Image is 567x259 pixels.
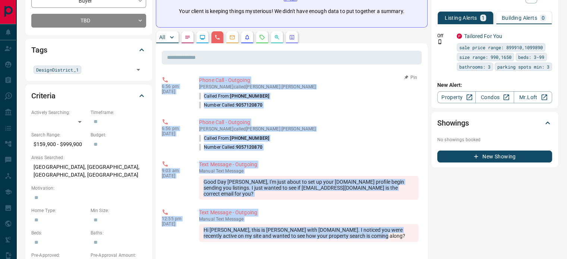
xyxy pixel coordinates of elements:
[31,87,146,105] div: Criteria
[437,117,469,129] h2: Showings
[482,15,485,20] p: 1
[244,34,250,40] svg: Listing Alerts
[31,252,87,259] p: Pre-Approved:
[36,66,79,73] span: DesignDistrict_1
[400,74,422,81] button: Pin
[31,41,146,59] div: Tags
[437,91,476,103] a: Property
[199,217,419,222] p: Text Message
[459,44,543,51] span: sale price range: 899910,1099890
[133,64,144,75] button: Open
[199,176,419,200] div: Good Day [PERSON_NAME], I'm just about to set up your [DOMAIN_NAME] profile begin sending you lis...
[162,221,188,227] p: [DATE]
[159,35,165,40] p: All
[31,161,146,181] p: [GEOGRAPHIC_DATA], [GEOGRAPHIC_DATA], [GEOGRAPHIC_DATA], [GEOGRAPHIC_DATA]
[31,132,87,138] p: Search Range:
[199,217,215,222] span: manual
[91,109,146,116] p: Timeframe:
[185,34,190,40] svg: Notes
[514,91,552,103] a: Mr.Loft
[91,132,146,138] p: Budget:
[162,84,188,89] p: 6:56 pm
[31,44,47,56] h2: Tags
[199,102,262,108] p: Number Called:
[199,209,419,217] p: Text Message - Outgoing
[229,34,235,40] svg: Emails
[274,34,280,40] svg: Opportunities
[437,151,552,162] button: New Showing
[230,136,269,141] span: [PHONE_NUMBER]
[162,173,188,179] p: [DATE]
[502,15,537,20] p: Building Alerts
[179,7,404,15] p: Your client is keeping things mysterious! We didn't have enough data to put together a summary.
[230,94,269,99] span: [PHONE_NUMBER]
[31,138,87,151] p: $159,900 - $999,900
[31,109,87,116] p: Actively Searching:
[31,90,56,102] h2: Criteria
[199,161,419,168] p: Text Message - Outgoing
[199,168,419,174] p: Text Message
[199,93,269,100] p: Called From:
[236,145,262,150] span: 9057120870
[437,114,552,132] div: Showings
[31,230,87,236] p: Beds:
[91,207,146,214] p: Min Size:
[91,252,146,259] p: Pre-Approval Amount:
[437,32,452,39] p: Off
[31,185,146,192] p: Motivation:
[162,168,188,173] p: 9:03 am
[31,14,146,28] div: TBD
[162,131,188,136] p: [DATE]
[259,34,265,40] svg: Requests
[31,207,87,214] p: Home Type:
[199,168,215,174] span: manual
[162,89,188,94] p: [DATE]
[542,15,545,20] p: 0
[91,230,146,236] p: Baths:
[199,224,419,242] div: Hi [PERSON_NAME], this is [PERSON_NAME] with [DOMAIN_NAME]. I noticed you were recently active on...
[464,33,502,39] a: Tailored For You
[199,34,205,40] svg: Lead Browsing Activity
[199,144,262,151] p: Number Called:
[457,34,462,39] div: property.ca
[437,39,442,44] svg: Push Notification Only
[162,216,188,221] p: 12:55 pm
[199,126,419,132] p: [PERSON_NAME] called [PERSON_NAME] [PERSON_NAME]
[445,15,477,20] p: Listing Alerts
[459,63,491,70] span: bathrooms: 3
[437,136,552,143] p: No showings booked
[199,135,269,142] p: Called From:
[437,81,552,89] p: New Alert:
[199,119,419,126] p: Phone Call - Outgoing
[31,154,146,161] p: Areas Searched:
[199,84,419,89] p: [PERSON_NAME] called [PERSON_NAME] [PERSON_NAME]
[518,53,544,61] span: beds: 3-99
[459,53,511,61] span: size range: 990,1650
[236,102,262,108] span: 9057120870
[214,34,220,40] svg: Calls
[199,76,419,84] p: Phone Call - Outgoing
[497,63,549,70] span: parking spots min: 3
[475,91,514,103] a: Condos
[162,126,188,131] p: 6:56 pm
[289,34,295,40] svg: Agent Actions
